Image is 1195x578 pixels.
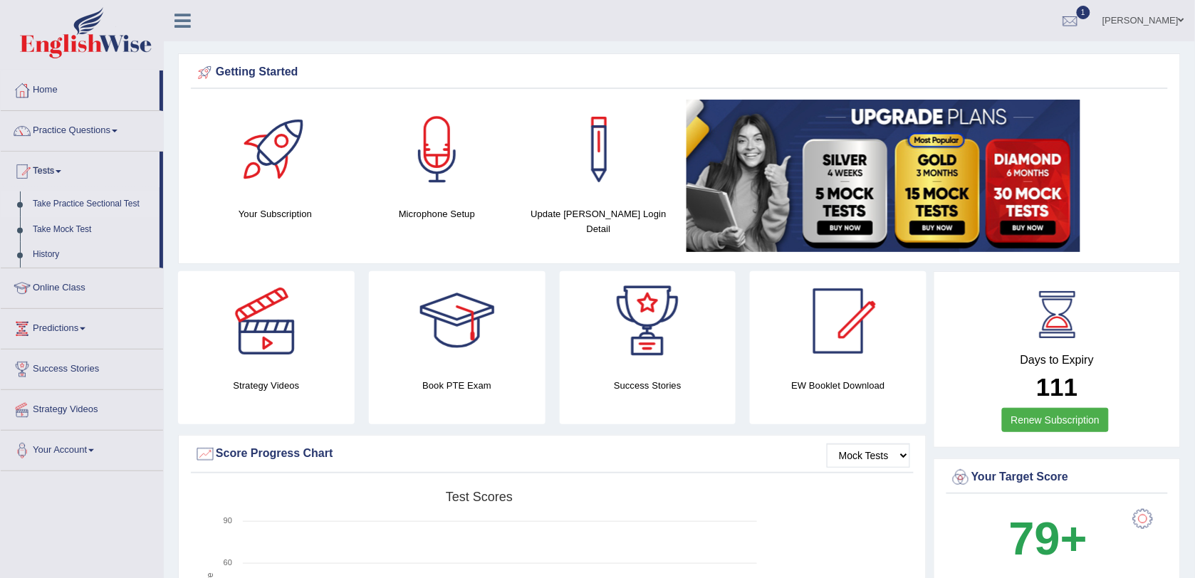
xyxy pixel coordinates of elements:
[363,206,511,221] h4: Microphone Setup
[26,217,160,243] a: Take Mock Test
[194,62,1164,83] div: Getting Started
[1036,373,1077,401] b: 111
[1,390,163,426] a: Strategy Videos
[1077,6,1091,19] span: 1
[750,378,927,393] h4: EW Booklet Download
[687,100,1080,252] img: small5.jpg
[1,431,163,466] a: Your Account
[1,152,160,187] a: Tests
[446,490,513,504] tspan: Test scores
[26,191,160,217] a: Take Practice Sectional Test
[1,350,163,385] a: Success Stories
[1,111,163,147] a: Practice Questions
[1,309,163,345] a: Predictions
[1,268,163,304] a: Online Class
[202,206,349,221] h4: Your Subscription
[1,70,160,106] a: Home
[1002,408,1110,432] a: Renew Subscription
[950,354,1164,367] h4: Days to Expiry
[369,378,546,393] h4: Book PTE Exam
[224,516,232,525] text: 90
[525,206,672,236] h4: Update [PERSON_NAME] Login Detail
[194,443,910,465] div: Score Progress Chart
[950,467,1164,488] div: Your Target Score
[1009,513,1087,564] b: 79+
[26,242,160,268] a: History
[560,378,736,393] h4: Success Stories
[178,378,355,393] h4: Strategy Videos
[224,558,232,567] text: 60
